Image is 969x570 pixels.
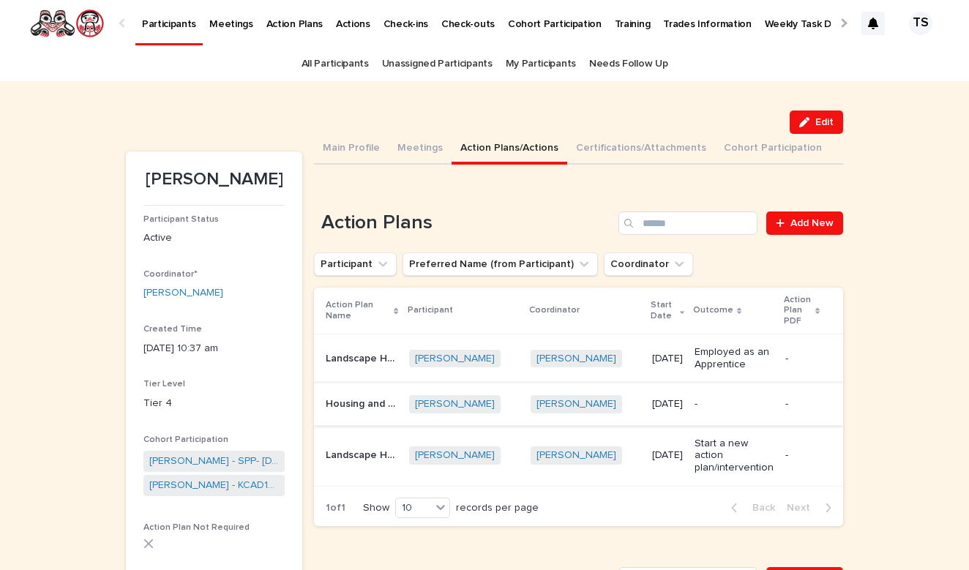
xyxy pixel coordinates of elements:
tr: Housing and EmploymentHousing and Employment [PERSON_NAME] [PERSON_NAME] [DATE]-- [314,383,843,425]
span: Back [744,503,775,513]
p: [DATE] [652,353,683,365]
span: Cohort Participation [143,435,228,444]
p: records per page [456,502,539,514]
button: Certifications/Attachments [567,134,715,165]
button: Main Profile [314,134,389,165]
span: Add New [790,218,834,228]
p: Coordinator [529,302,580,318]
p: Start a new action plan/intervention [695,438,774,474]
p: [PERSON_NAME] [143,169,285,190]
span: Participant Status [143,215,219,224]
a: [PERSON_NAME] - SPP- [DATE] [149,454,279,469]
img: rNyI97lYS1uoOg9yXW8k [29,9,105,38]
a: [PERSON_NAME] [536,449,616,462]
p: Active [143,230,285,246]
tr: Landscape Horticulture Pre-apprenticeship programLandscape Horticulture Pre-apprenticeship progra... [314,425,843,486]
button: Back [719,501,781,514]
a: [PERSON_NAME] [536,353,616,365]
button: Preferred Name (from Participant) [403,252,598,276]
p: [DATE] [652,398,683,410]
a: [PERSON_NAME] [415,353,495,365]
p: 1 of 1 [314,490,357,526]
a: Needs Follow Up [589,47,667,81]
tr: Landscape Horticulturist Level 1Landscape Horticulturist Level 1 [PERSON_NAME] [PERSON_NAME] [DAT... [314,334,843,383]
a: [PERSON_NAME] [415,398,495,410]
a: [PERSON_NAME] [415,449,495,462]
button: Next [781,501,843,514]
p: - [785,353,820,365]
p: - [695,398,774,410]
a: Add New [766,211,843,235]
p: - [785,449,820,462]
span: Created Time [143,325,202,334]
p: Tier 4 [143,396,285,411]
p: - [785,398,820,410]
p: [DATE] 10:37 am [143,341,285,356]
p: Housing and Employment [326,395,400,410]
button: Action Plans/Actions [452,134,567,165]
p: Action Plan Name [326,297,390,324]
p: Show [363,502,389,514]
p: Action Plan PDF [784,292,811,329]
div: 10 [396,500,431,516]
span: Edit [815,117,834,127]
p: Start Date [651,297,676,324]
button: Participant [314,252,397,276]
h1: Action Plans [314,211,613,235]
a: [PERSON_NAME] [536,398,616,410]
p: Outcome [693,302,733,318]
a: [PERSON_NAME] - KCAD12- [DATE] [149,478,279,493]
input: Search [618,211,757,235]
span: Tier Level [143,380,185,389]
p: Employed as an Apprentice [695,346,774,371]
button: Cohort Participation [715,134,831,165]
p: Landscape Horticulture Pre-apprenticeship program [326,446,400,462]
p: Participant [408,302,453,318]
div: TS [909,12,932,35]
a: All Participants [302,47,369,81]
span: Coordinator* [143,270,198,279]
a: Unassigned Participants [382,47,493,81]
span: Action Plan Not Required [143,523,250,532]
button: Edit [790,110,843,134]
button: Coordinator [604,252,693,276]
a: [PERSON_NAME] [143,285,223,301]
span: Next [787,503,819,513]
p: [DATE] [652,449,683,462]
a: My Participants [506,47,576,81]
p: Landscape Horticulturist Level 1 [326,350,400,365]
button: Meetings [389,134,452,165]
